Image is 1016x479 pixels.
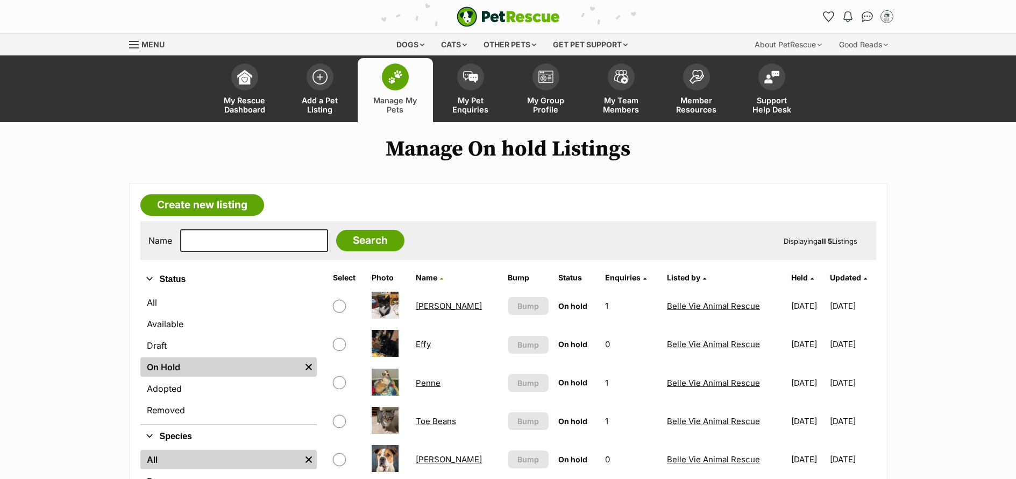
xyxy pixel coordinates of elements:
[820,8,837,25] a: Favourites
[667,339,760,349] a: Belle Vie Animal Rescue
[747,34,829,55] div: About PetRescue
[538,71,553,83] img: group-profile-icon-3fa3cf56718a62981997c0bc7e787c4b2cf8bcc04b72c1350f741eb67cf2f40e.svg
[830,273,867,282] a: Updated
[605,273,641,282] span: translation missing: en.admin.listings.index.attributes.enquiries
[416,273,437,282] span: Name
[787,403,829,440] td: [DATE]
[830,441,875,478] td: [DATE]
[508,450,549,468] button: Bump
[416,339,431,349] a: Effy
[517,377,539,389] span: Bump
[787,364,829,401] td: [DATE]
[830,326,875,363] td: [DATE]
[748,96,796,114] span: Support Help Desk
[517,454,539,465] span: Bump
[672,96,721,114] span: Member Resources
[237,69,252,84] img: dashboard-icon-eb2f2d2d3e046f16d808141f083e7271f6b2e854fb5c12c21221c1fb7104beca.svg
[140,379,317,398] a: Adopted
[601,364,662,401] td: 1
[140,336,317,355] a: Draft
[791,273,814,282] a: Held
[667,454,760,464] a: Belle Vie Animal Rescue
[558,340,587,349] span: On hold
[389,34,432,55] div: Dogs
[820,8,896,25] ul: Account quick links
[558,455,587,464] span: On hold
[784,237,857,245] span: Displaying Listings
[522,96,570,114] span: My Group Profile
[457,6,560,27] a: PetRescue
[667,378,760,388] a: Belle Vie Animal Rescue
[601,441,662,478] td: 0
[667,273,706,282] a: Listed by
[787,287,829,325] td: [DATE]
[388,70,403,84] img: manage-my-pets-icon-02211641906a0b7f246fdf0571729dbe1e7629f14944591b6c1af311fb30b64b.svg
[689,69,704,84] img: member-resources-icon-8e73f808a243e03378d46382f2149f9095a855e16c252ad45f914b54edf8863c.svg
[416,301,482,311] a: [PERSON_NAME]
[667,416,760,426] a: Belle Vie Animal Rescue
[832,34,896,55] div: Good Reads
[508,297,549,315] button: Bump
[517,415,539,427] span: Bump
[140,400,317,420] a: Removed
[558,301,587,311] span: On hold
[840,8,857,25] button: Notifications
[508,58,584,122] a: My Group Profile
[446,96,495,114] span: My Pet Enquiries
[508,412,549,430] button: Bump
[457,6,560,27] img: logo-e224e6f780fb5917bec1dbf3a21bbac754714ae5b6737aabdf751b685950b380.svg
[140,272,317,286] button: Status
[791,273,808,282] span: Held
[734,58,809,122] a: Support Help Desk
[859,8,876,25] a: Conversations
[463,71,478,83] img: pet-enquiries-icon-7e3ad2cf08bfb03b45e93fb7055b45f3efa6380592205ae92323e6603595dc1f.svg
[282,58,358,122] a: Add a Pet Listing
[358,58,433,122] a: Manage My Pets
[416,416,456,426] a: Toe Beans
[787,326,829,363] td: [DATE]
[301,357,317,377] a: Remove filter
[667,273,700,282] span: Listed by
[830,364,875,401] td: [DATE]
[597,96,645,114] span: My Team Members
[329,269,366,286] th: Select
[787,441,829,478] td: [DATE]
[416,378,440,388] a: Penne
[476,34,544,55] div: Other pets
[558,417,587,426] span: On hold
[129,34,172,53] a: Menu
[818,237,832,245] strong: all 5
[659,58,734,122] a: Member Resources
[862,11,873,22] img: chat-41dd97257d64d25036548639549fe6c8038ab92f7586957e7f3b1b290dea8141.svg
[508,374,549,392] button: Bump
[830,403,875,440] td: [DATE]
[296,96,344,114] span: Add a Pet Listing
[140,293,317,312] a: All
[503,269,553,286] th: Bump
[517,339,539,350] span: Bump
[207,58,282,122] a: My Rescue Dashboard
[301,450,317,469] a: Remove filter
[601,403,662,440] td: 1
[140,450,301,469] a: All
[558,378,587,387] span: On hold
[221,96,269,114] span: My Rescue Dashboard
[601,326,662,363] td: 0
[367,269,410,286] th: Photo
[140,429,317,443] button: Species
[312,69,328,84] img: add-pet-listing-icon-0afa8454b4691262ce3f59096e99ab1cd57d4a30225e0717b998d2c9b9846f56.svg
[508,336,549,354] button: Bump
[517,300,539,312] span: Bump
[371,96,420,114] span: Manage My Pets
[614,70,629,84] img: team-members-icon-5396bd8760b3fe7c0b43da4ab00e1e3bb1a5d9ba89233759b79545d2d3fc5d0d.svg
[140,314,317,334] a: Available
[601,287,662,325] td: 1
[545,34,635,55] div: Get pet support
[764,71,779,83] img: help-desk-icon-fdf02630f3aa405de69fd3d07c3f3aa587a6932b1a1747fa1d2bba05be0121f9.svg
[336,230,404,251] input: Search
[140,291,317,424] div: Status
[140,357,301,377] a: On Hold
[434,34,474,55] div: Cats
[843,11,852,22] img: notifications-46538b983faf8c2785f20acdc204bb7945ddae34d4c08c2a6579f10ce5e182be.svg
[830,273,861,282] span: Updated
